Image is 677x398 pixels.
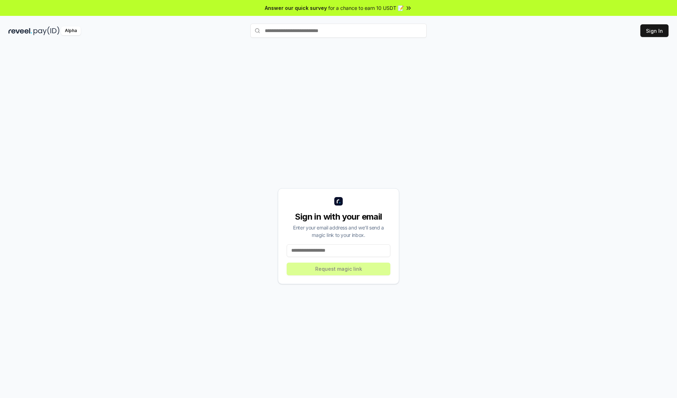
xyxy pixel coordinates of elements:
div: Sign in with your email [287,211,390,222]
button: Sign In [640,24,669,37]
img: reveel_dark [8,26,32,35]
span: Answer our quick survey [265,4,327,12]
div: Alpha [61,26,81,35]
span: for a chance to earn 10 USDT 📝 [328,4,404,12]
img: logo_small [334,197,343,206]
div: Enter your email address and we’ll send a magic link to your inbox. [287,224,390,239]
img: pay_id [33,26,60,35]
